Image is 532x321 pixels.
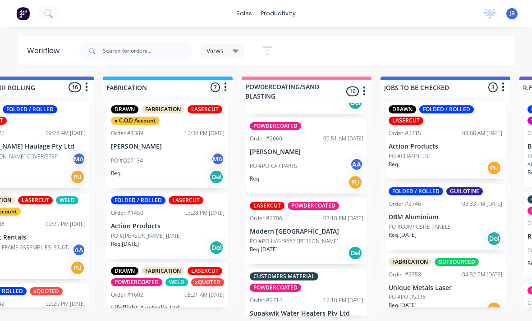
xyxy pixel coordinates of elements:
[462,129,502,137] div: 08:08 AM [DATE]
[72,152,86,166] div: MA
[70,170,85,184] div: PU
[191,278,224,286] div: xQUOTED
[206,46,224,55] span: Views
[250,245,278,253] p: Req. [DATE]
[250,310,363,317] p: Supakwik Water Heaters Pty Ltd
[385,102,506,179] div: DRAWNFOLDED / ROLLEDLASERCUTOrder #271508:08 AM [DATE]Action ProductsPO #CHANNELSReq.PU
[111,143,225,150] p: [PERSON_NAME]
[348,175,362,190] div: PU
[487,161,501,175] div: PU
[509,9,515,18] span: JB
[111,169,122,177] p: Req.
[250,135,282,143] div: Order #2660
[385,254,506,321] div: FABRICATIONOUTSOURCEDOrder #275804:32 PM [DATE]Unique Metals LaserPO #PO-35336Req.[DATE]PU
[250,148,363,156] p: [PERSON_NAME]
[487,231,501,246] div: Del
[389,187,443,195] div: FOLDED / ROLLED
[250,175,261,183] p: Req.
[111,209,143,217] div: Order #1450
[462,271,502,279] div: 04:32 PM [DATE]
[389,200,421,208] div: Order #2746
[18,196,53,204] div: LASERCUT
[348,95,362,110] div: Del
[46,300,86,308] div: 02:20 PM [DATE]
[209,240,224,255] div: Del
[70,261,85,275] div: PU
[165,278,188,286] div: WELD
[462,200,502,208] div: 03:33 PM [DATE]
[246,198,367,264] div: LASERCUTPOWDERCOATEDOrder #270603:18 PM [DATE]Modern [GEOGRAPHIC_DATA]PO #PO-LV449667 [PERSON_NAM...
[30,287,63,295] div: xQUOTED
[385,184,506,250] div: FOLDED / ROLLEDGUILOTINEOrder #274603:33 PM [DATE]DBM AluminiumPO #COMPOSITE PANELSReq.[DATE]Del
[111,267,138,275] div: DRAWN
[389,160,399,168] p: Req.
[232,7,257,20] div: sales
[111,232,182,240] p: PO #[PERSON_NAME] [DATE]
[389,258,431,266] div: FABRICATION
[323,296,363,304] div: 12:10 PM [DATE]
[389,231,417,239] p: Req. [DATE]
[435,258,479,266] div: OUTSOURCED
[389,105,416,113] div: DRAWN
[389,284,502,292] p: Unique Metals Laser
[103,42,192,60] input: Search for orders...
[72,243,86,257] div: AA
[389,213,502,221] p: DBM Aluminium
[142,105,184,113] div: FABRICATION
[250,202,284,210] div: LASERCUT
[111,304,225,312] p: Lifeflight Australia Ltd
[250,228,363,235] p: Modern [GEOGRAPHIC_DATA]
[250,296,282,304] div: Order #2714
[111,117,160,125] div: x C.O.D Account
[389,129,421,137] div: Order #2715
[250,214,282,222] div: Order #2706
[111,157,143,165] p: PO #Q27134
[350,158,363,171] div: AA
[111,129,143,137] div: Order #1389
[246,118,367,194] div: POWDERCOATEDOrder #266009:51 AM [DATE][PERSON_NAME]PO #PO-CAR PARTSAAReq.PU
[348,246,362,260] div: Del
[107,193,228,259] div: FOLDED / ROLLEDLASERCUTOrder #145003:28 PM [DATE]Action ProductsPO #[PERSON_NAME] [DATE]Req.[DATE...
[111,240,139,248] p: Req. [DATE]
[56,196,78,204] div: WELD
[188,267,222,275] div: LASERCUT
[250,284,301,292] div: POWDERCOATED
[487,302,501,316] div: PU
[250,162,297,170] p: PO #PO-CAR PARTS
[184,291,225,299] div: 08:21 AM [DATE]
[389,152,428,160] p: PO #CHANNELS
[209,170,224,184] div: Del
[211,152,225,166] div: MA
[111,291,143,299] div: Order #1602
[142,267,184,275] div: FABRICATION
[323,214,363,222] div: 03:18 PM [DATE]
[46,129,86,137] div: 09:28 AM [DATE]
[288,202,339,210] div: POWDERCOATED
[111,196,165,204] div: FOLDED / ROLLED
[27,45,64,56] div: Workflow
[389,301,417,309] p: Req. [DATE]
[389,271,421,279] div: Order #2758
[3,105,57,113] div: FOLDED / ROLLED
[323,135,363,143] div: 09:51 AM [DATE]
[250,237,339,245] p: PO #PO-LV449667 [PERSON_NAME]
[111,278,162,286] div: POWDERCOATED
[184,129,225,137] div: 12:34 PM [DATE]
[446,187,483,195] div: GUILOTINE
[16,7,30,20] img: Factory
[250,122,301,130] div: POWDERCOATED
[257,7,300,20] div: productivity
[389,117,423,125] div: LASERCUT
[419,105,474,113] div: FOLDED / ROLLED
[389,143,502,150] p: Action Products
[184,209,225,217] div: 03:28 PM [DATE]
[111,222,225,230] p: Action Products
[107,102,228,188] div: DRAWNFABRICATIONLASERCUTx C.O.D AccountOrder #138912:34 PM [DATE][PERSON_NAME]PO #Q27134MAReq.Del
[111,105,138,113] div: DRAWN
[188,105,222,113] div: LASERCUT
[169,196,203,204] div: LASERCUT
[46,220,86,228] div: 02:25 PM [DATE]
[389,293,426,301] p: PO #PO-35336
[389,223,451,231] p: PO #COMPOSITE PANELS
[250,272,318,280] div: CUSTOMERS MATERIAL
